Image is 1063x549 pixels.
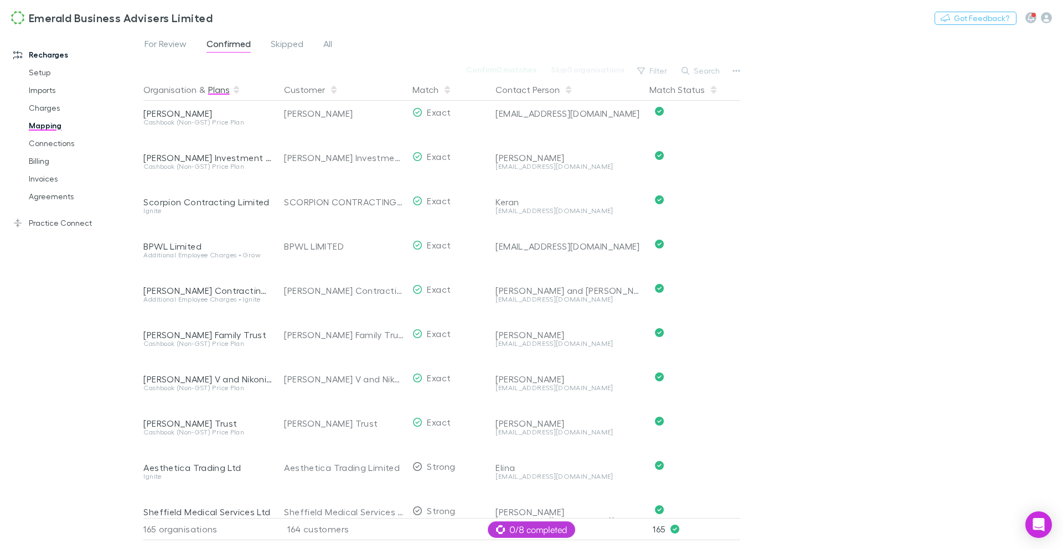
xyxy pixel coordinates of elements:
[496,329,641,340] div: [PERSON_NAME]
[655,107,664,116] svg: Confirmed
[496,79,573,101] button: Contact Person
[284,91,404,136] div: [PERSON_NAME]
[655,240,664,248] svg: Confirmed
[496,374,641,385] div: [PERSON_NAME]
[29,11,213,24] h3: Emerald Business Advisers Limited
[2,214,141,232] a: Practice Connect
[427,284,451,294] span: Exact
[284,224,404,268] div: BPWL LIMITED
[18,99,141,117] a: Charges
[496,163,641,170] div: [EMAIL_ADDRESS][DOMAIN_NAME]
[496,506,641,517] div: [PERSON_NAME]
[459,63,544,76] button: Confirm0 matches
[655,151,664,160] svg: Confirmed
[655,195,664,204] svg: Confirmed
[496,208,641,214] div: [EMAIL_ADDRESS][DOMAIN_NAME]
[18,81,141,99] a: Imports
[496,462,641,473] div: Elina
[427,372,451,383] span: Exact
[496,241,641,252] div: [EMAIL_ADDRESS][DOMAIN_NAME]
[935,12,1016,25] button: Got Feedback?
[649,79,718,101] button: Match Status
[145,38,187,53] span: For Review
[143,285,272,296] div: [PERSON_NAME] Contracting Limited
[655,328,664,337] svg: Confirmed
[143,374,272,385] div: [PERSON_NAME] V and Nikoniuk N Partnership
[496,418,641,429] div: [PERSON_NAME]
[18,64,141,81] a: Setup
[496,296,641,303] div: [EMAIL_ADDRESS][DOMAIN_NAME]
[143,208,272,214] div: Ignite
[655,461,664,470] svg: Confirmed
[284,490,404,534] div: Sheffield Medical Services Limited
[284,313,404,357] div: [PERSON_NAME] Family Trust
[143,241,272,252] div: BPWL Limited
[284,268,404,313] div: [PERSON_NAME] Contracting Limited
[143,473,272,480] div: Ignite
[655,505,664,514] svg: Confirmed
[427,461,455,472] span: Strong
[496,473,641,480] div: [EMAIL_ADDRESS][DOMAIN_NAME]
[208,79,230,101] button: Plans
[4,4,219,31] a: Emerald Business Advisers Limited
[18,134,141,152] a: Connections
[207,38,251,53] span: Confirmed
[1025,511,1052,538] div: Open Intercom Messenger
[427,151,451,162] span: Exact
[655,417,664,426] svg: Confirmed
[284,401,404,446] div: [PERSON_NAME] Trust
[412,79,452,101] button: Match
[632,64,674,77] button: Filter
[284,79,338,101] button: Customer
[18,188,141,205] a: Agreements
[655,372,664,381] svg: Confirmed
[143,329,272,340] div: [PERSON_NAME] Family Trust
[18,170,141,188] a: Invoices
[143,418,272,429] div: [PERSON_NAME] Trust
[427,417,451,427] span: Exact
[496,152,641,163] div: [PERSON_NAME]
[284,180,404,224] div: SCORPION CONTRACTING LIMITED
[143,296,272,303] div: Additional Employee Charges • Ignite
[496,196,641,208] div: Keran
[496,385,641,391] div: [EMAIL_ADDRESS][DOMAIN_NAME]
[143,108,272,119] div: [PERSON_NAME]
[427,240,451,250] span: Exact
[496,108,641,119] div: [EMAIL_ADDRESS][DOMAIN_NAME]
[143,252,272,258] div: Additional Employee Charges • Grow
[655,284,664,293] svg: Confirmed
[496,517,641,524] div: [PERSON_NAME][EMAIL_ADDRESS][PERSON_NAME][DOMAIN_NAME]
[275,518,408,540] div: 164 customers
[496,285,641,296] div: [PERSON_NAME] and [PERSON_NAME]
[427,107,451,117] span: Exact
[143,506,272,517] div: Sheffield Medical Services Ltd
[284,357,404,401] div: [PERSON_NAME] V and Nikoniuk N Partnership
[676,64,726,77] button: Search
[143,79,197,101] button: Organisation
[143,119,272,126] div: Cashbook (Non-GST) Price Plan
[271,38,303,53] span: Skipped
[427,328,451,339] span: Exact
[143,385,272,391] div: Cashbook (Non-GST) Price Plan
[11,11,24,24] img: Emerald Business Advisers Limited's Logo
[143,429,272,436] div: Cashbook (Non-GST) Price Plan
[323,38,332,53] span: All
[18,117,141,134] a: Mapping
[2,46,141,64] a: Recharges
[427,195,451,206] span: Exact
[143,340,272,347] div: Cashbook (Non-GST) Price Plan
[143,462,272,473] div: Aesthetica Trading Ltd
[143,196,272,208] div: Scorpion Contracting Limited
[143,152,272,163] div: [PERSON_NAME] Investment Trust
[496,429,641,436] div: [EMAIL_ADDRESS][DOMAIN_NAME]
[544,63,632,76] button: Skip0 organisations
[653,519,740,540] p: 165
[143,163,272,170] div: Cashbook (Non-GST) Price Plan
[143,517,272,524] div: Ignite
[18,152,141,170] a: Billing
[427,505,455,516] span: Strong
[284,136,404,180] div: [PERSON_NAME] Investment Trust
[143,518,276,540] div: 165 organisations
[143,79,272,101] div: &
